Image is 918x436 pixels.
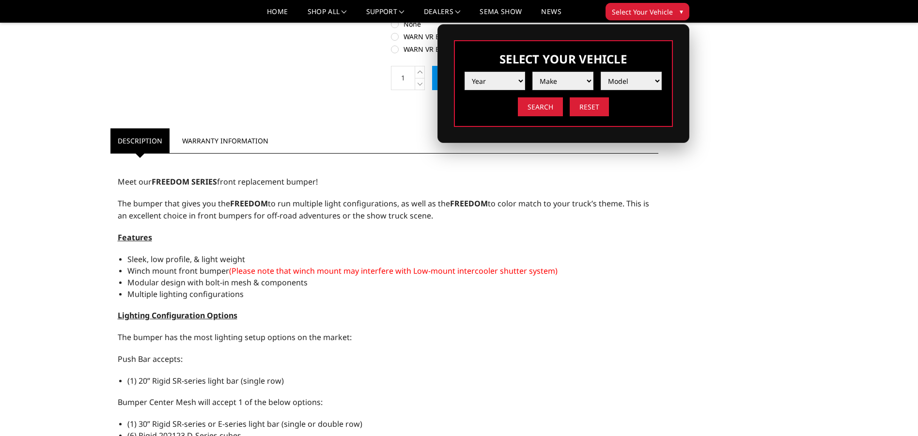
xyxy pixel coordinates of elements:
[118,176,318,187] span: Meet our front replacement bumper!
[570,97,609,116] input: Reset
[541,8,561,22] a: News
[366,8,405,22] a: Support
[391,31,658,42] label: WARN VR EVO 10 Synthetic Winch #103253
[118,198,649,221] span: The bumper that gives you the to run multiple light configurations, as well as the to color match...
[118,354,183,364] span: Push Bar accepts:
[127,265,558,276] span: Winch mount front bumper
[424,8,461,22] a: Dealers
[450,198,488,209] strong: FREEDOM
[465,51,662,67] h3: Select Your Vehicle
[118,332,352,343] span: The bumper has the most lighting setup options on the market:
[118,310,237,321] span: Lighting Configuration Options
[267,8,288,22] a: Home
[110,128,170,153] a: Description
[606,3,689,20] button: Select Your Vehicle
[127,277,308,288] span: Modular design with bolt-in mesh & components
[127,419,362,429] span: (1) 30” Rigid SR-series or E-series light bar (single or double row)
[232,265,558,276] span: Please note that winch mount may interfere with Low-mount intercooler shutter system)
[391,19,658,29] label: None
[432,66,506,90] input: Add to Cart
[230,198,268,209] strong: FREEDOM
[391,44,658,54] label: WARN VR EVO 12 Synthetic Winch #103255
[152,176,217,187] strong: FREEDOM SERIES
[680,6,683,16] span: ▾
[229,265,232,276] span: (
[175,128,276,153] a: Warranty Information
[870,389,918,436] iframe: Chat Widget
[127,289,244,299] span: Multiple lighting configurations
[127,375,284,386] span: (1) 20” Rigid SR-series light bar (single row)
[308,8,347,22] a: shop all
[118,397,323,407] span: Bumper Center Mesh will accept 1 of the below options:
[612,7,673,17] span: Select Your Vehicle
[532,72,593,90] select: Please select the value from list.
[518,97,563,116] input: Search
[127,254,245,265] span: Sleek, low profile, & light weight
[465,72,526,90] select: Please select the value from list.
[480,8,522,22] a: SEMA Show
[118,232,152,243] span: Features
